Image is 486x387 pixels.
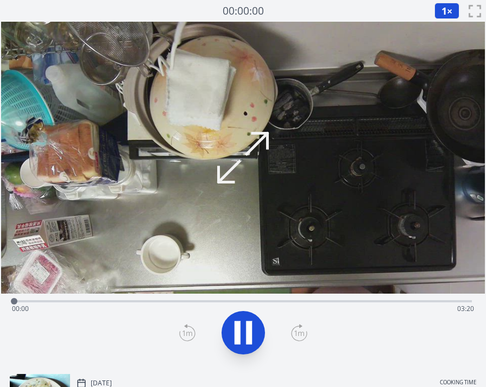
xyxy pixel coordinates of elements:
[441,4,447,17] span: 1
[223,3,264,19] a: 00:00:00
[457,304,474,313] span: 03:20
[434,3,459,19] button: 1×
